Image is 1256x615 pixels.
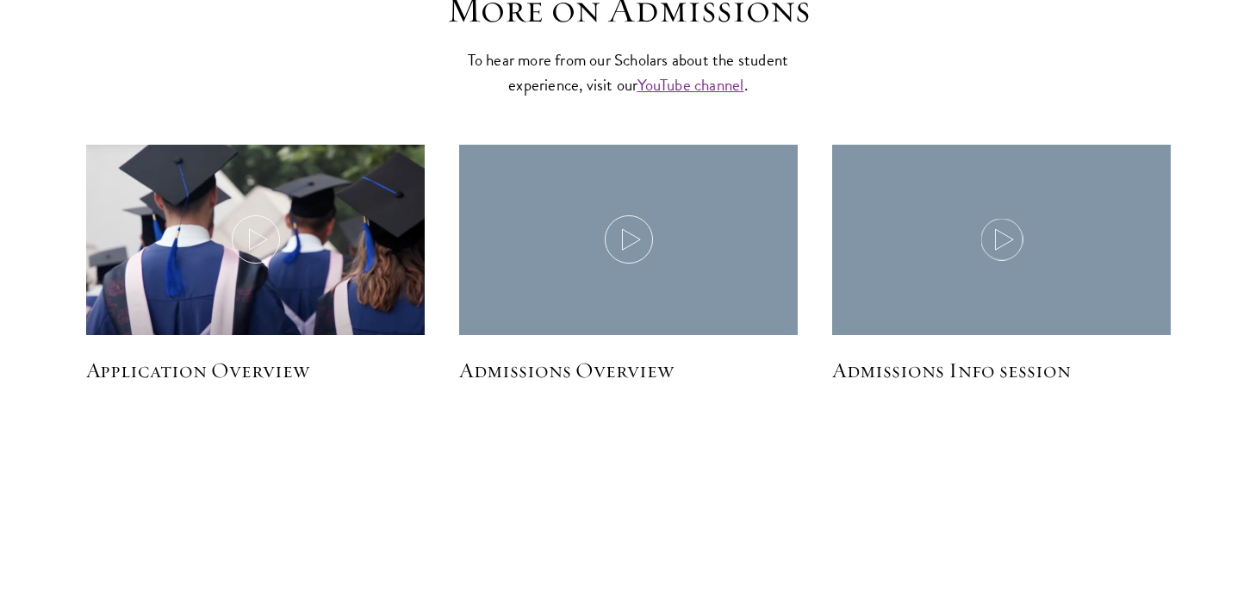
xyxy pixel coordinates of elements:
h5: Admissions Overview [459,356,798,385]
button: student holding Schwarzman Scholar documents [832,145,1171,335]
img: Administrator-speaking-to-group-of-students-outside-in-courtyard [459,145,798,370]
button: Administrator-speaking-to-group-of-students-outside-in-courtyard [459,145,798,335]
h5: Admissions Info session [832,356,1171,385]
p: To hear more from our Scholars about the student experience, visit our . [460,47,796,97]
a: YouTube channel [637,72,744,97]
h5: Application Overview [86,356,425,385]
